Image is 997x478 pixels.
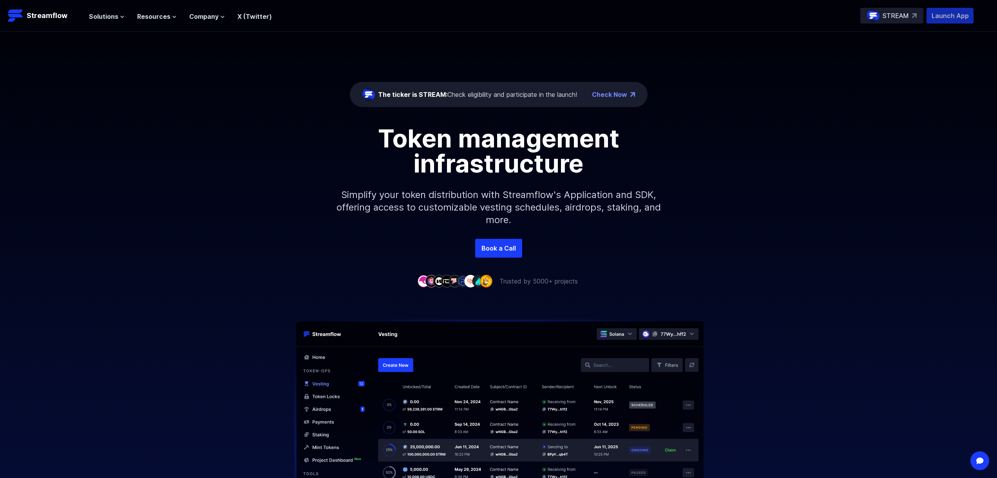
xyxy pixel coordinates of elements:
div: Check eligibility and participate in the launch! [378,90,577,99]
img: top-right-arrow.png [630,92,635,97]
img: company-4 [441,275,453,287]
p: Simplify your token distribution with Streamflow's Application and SDK, offering access to custom... [330,176,667,239]
img: company-8 [472,275,485,287]
img: top-right-arrow.svg [912,13,917,18]
a: Streamflow [8,8,81,24]
a: Book a Call [475,239,522,258]
a: X (Twitter) [237,13,272,20]
span: The ticker is STREAM: [378,91,447,98]
img: company-2 [425,275,438,287]
span: Solutions [89,12,118,21]
p: Streamflow [27,10,67,21]
span: Company [189,12,219,21]
img: company-6 [456,275,469,287]
p: STREAM [883,11,909,20]
img: company-5 [449,275,461,287]
img: company-3 [433,275,445,287]
span: Resources [137,12,170,21]
img: Streamflow Logo [8,8,24,24]
img: company-9 [480,275,492,287]
div: Open Intercom Messenger [970,451,989,470]
img: streamflow-logo-circle.png [867,9,879,22]
button: Resources [137,12,177,21]
button: Launch App [926,8,973,24]
img: streamflow-logo-circle.png [362,88,375,101]
a: STREAM [860,8,923,24]
h1: Token management infrastructure [322,126,675,176]
p: Trusted by 5000+ projects [499,276,578,286]
img: company-7 [464,275,477,287]
a: Check Now [592,90,627,99]
button: Solutions [89,12,125,21]
button: Company [189,12,225,21]
img: company-1 [417,275,430,287]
